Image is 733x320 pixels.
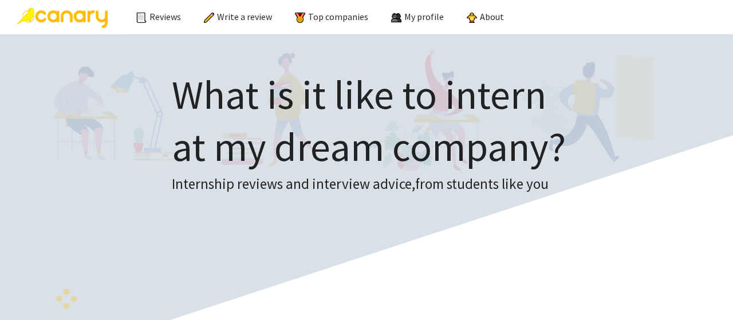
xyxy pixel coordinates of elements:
a: Top companies [295,11,368,22]
h3: Internship reviews and interview advice, from students like you [172,173,566,196]
img: Canary Logo [17,8,108,28]
span: at my dream company? [172,121,566,172]
a: Reviews [136,11,181,22]
h1: What is it like to intern [172,69,566,173]
a: About [467,11,504,22]
a: Write a review [204,11,272,22]
a: My profile [391,11,444,22]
